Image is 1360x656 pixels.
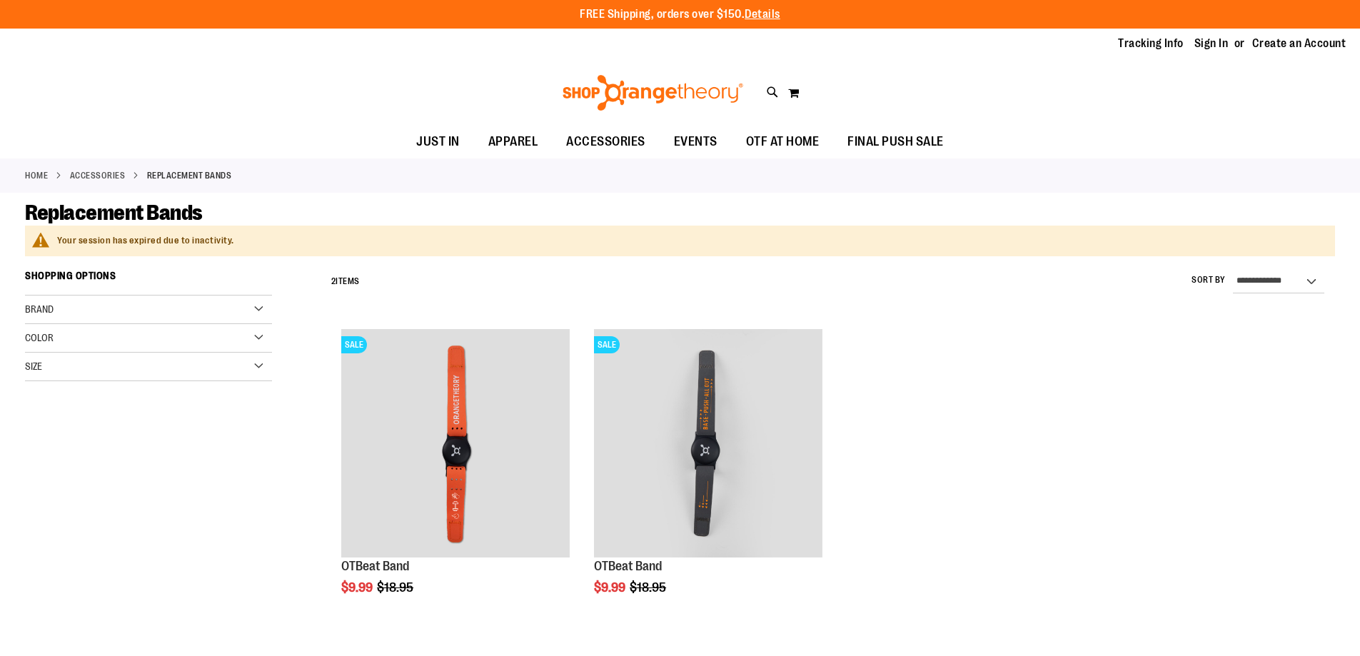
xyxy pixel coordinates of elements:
p: FREE Shipping, orders over $150. [580,6,780,23]
a: ACCESSORIES [70,169,126,182]
a: EVENTS [660,126,732,158]
span: Color [25,332,54,343]
span: Size [25,360,42,372]
img: OTBeat Band [594,329,822,557]
a: APPAREL [474,126,553,158]
a: OTF AT HOME [732,126,834,158]
span: EVENTS [674,126,717,158]
span: $9.99 [594,580,628,595]
a: OTBeat Band [594,559,662,573]
label: Sort By [1192,274,1226,286]
h2: Items [331,271,360,293]
a: OTBeat BandSALE [594,329,822,560]
span: APPAREL [488,126,538,158]
a: ACCESSORIES [552,126,660,158]
div: product [587,322,830,632]
span: OTF AT HOME [746,126,820,158]
div: product [334,322,577,632]
a: FINAL PUSH SALE [833,126,958,158]
strong: Replacement Bands [147,169,232,182]
span: SALE [594,336,620,353]
span: Brand [25,303,54,315]
a: Home [25,169,48,182]
a: Details [745,8,780,21]
span: $9.99 [341,580,375,595]
span: FINAL PUSH SALE [847,126,944,158]
span: Replacement Bands [25,201,203,225]
strong: Shopping Options [25,263,272,296]
a: Create an Account [1252,36,1346,51]
span: $18.95 [377,580,415,595]
span: JUST IN [416,126,460,158]
div: Your session has expired due to inactivity. [57,234,1321,248]
span: ACCESSORIES [566,126,645,158]
img: OTBeat Band [341,329,570,557]
a: Tracking Info [1118,36,1184,51]
a: OTBeat Band [341,559,409,573]
span: $18.95 [630,580,668,595]
a: JUST IN [402,126,474,158]
span: 2 [331,276,336,286]
img: Shop Orangetheory [560,75,745,111]
a: Sign In [1194,36,1229,51]
span: SALE [341,336,367,353]
a: OTBeat BandSALE [341,329,570,560]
